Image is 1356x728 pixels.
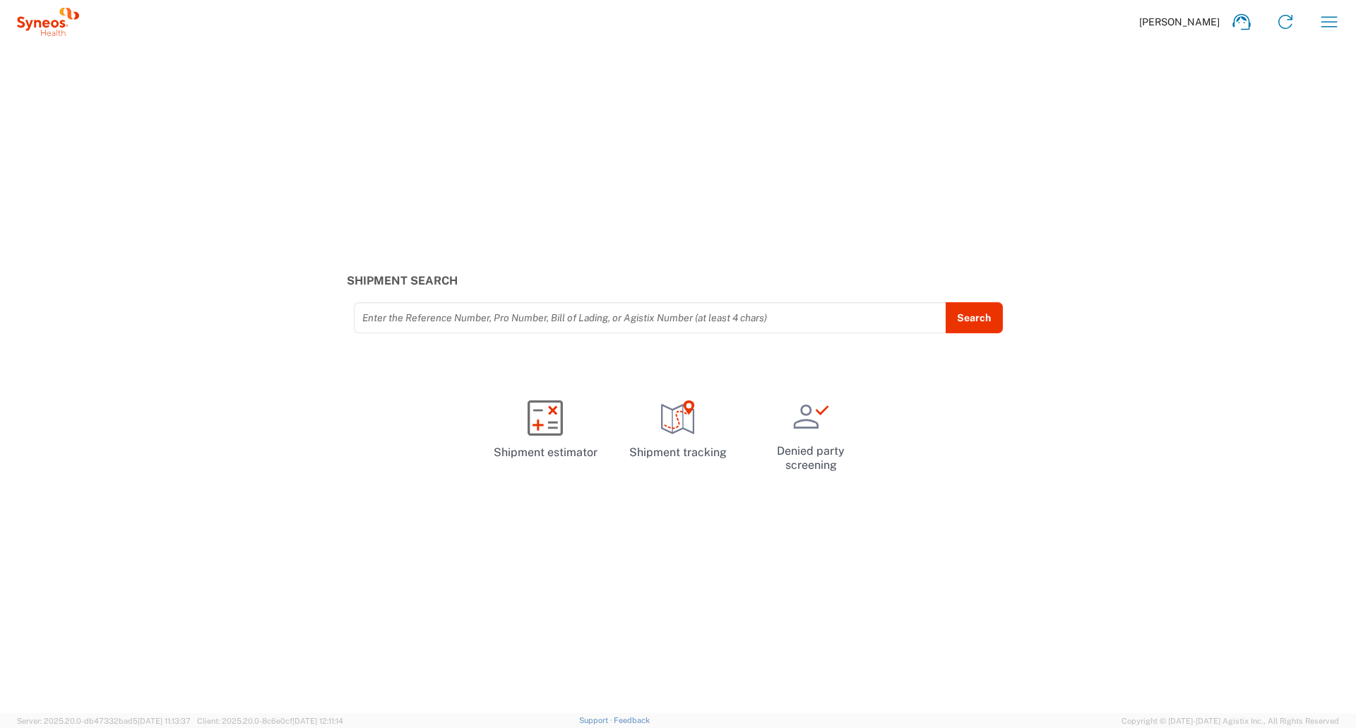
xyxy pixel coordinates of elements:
span: Copyright © [DATE]-[DATE] Agistix Inc., All Rights Reserved [1122,715,1339,727]
span: [DATE] 12:11:14 [292,717,343,725]
a: Shipment tracking [617,388,739,472]
a: Shipment estimator [484,388,606,472]
span: Server: 2025.20.0-db47332bad5 [17,717,191,725]
a: Denied party screening [750,388,872,483]
span: [PERSON_NAME] [1139,16,1220,28]
h3: Shipment Search [347,274,1010,287]
a: Support [579,716,614,724]
span: [DATE] 11:13:37 [138,717,191,725]
a: Feedback [614,716,650,724]
button: Search [946,302,1003,333]
span: Client: 2025.20.0-8c6e0cf [197,717,343,725]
